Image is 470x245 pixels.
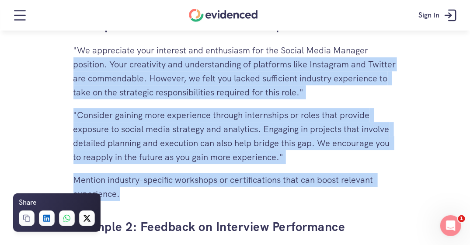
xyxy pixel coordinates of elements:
p: "We appreciate your interest and enthusiasm for the Social Media Manager position. Your creativit... [73,43,397,99]
span: 1 [458,215,465,222]
p: "Consider gaining more experience through internships or roles that provide exposure to social me... [73,108,397,164]
p: Mention industry-specific workshops or certifications that can boost relevant experience. [73,173,397,201]
a: Sign In [412,2,466,28]
iframe: Intercom live chat [440,215,461,236]
h3: Example 2: Feedback on Interview Performance [73,218,397,235]
h6: Share [19,197,36,208]
p: Sign In [418,10,439,21]
a: Home [189,9,258,22]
